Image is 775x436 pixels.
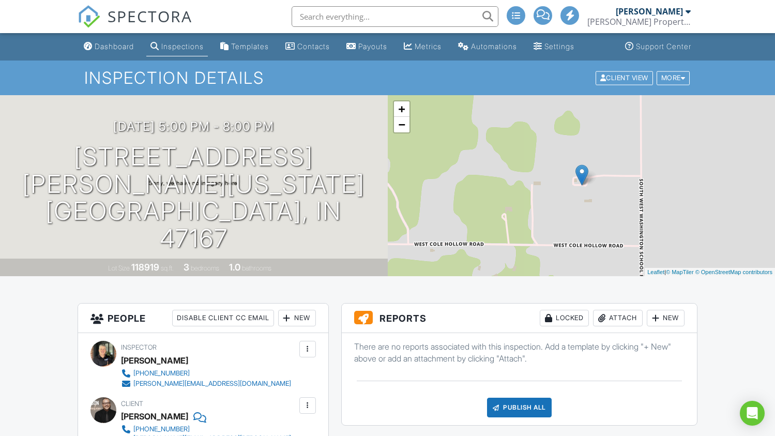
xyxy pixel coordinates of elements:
[172,310,274,326] div: Disable Client CC Email
[131,262,159,273] div: 118919
[740,401,765,426] div: Open Intercom Messenger
[454,37,521,56] a: Automations (Advanced)
[161,264,174,272] span: sq.ft.
[133,425,190,433] div: [PHONE_NUMBER]
[292,6,498,27] input: Search everything...
[487,398,552,417] div: Publish All
[695,269,772,275] a: © OpenStreetMap contributors
[297,42,330,51] div: Contacts
[121,379,291,389] a: [PERSON_NAME][EMAIL_ADDRESS][DOMAIN_NAME]
[121,343,157,351] span: Inspector
[108,264,130,272] span: Lot Size
[78,5,100,28] img: The Best Home Inspection Software - Spectora
[281,37,334,56] a: Contacts
[394,117,409,132] a: Zoom out
[133,380,291,388] div: [PERSON_NAME][EMAIL_ADDRESS][DOMAIN_NAME]
[78,304,328,333] h3: People
[161,42,204,51] div: Inspections
[80,37,138,56] a: Dashboard
[616,6,683,17] div: [PERSON_NAME]
[17,143,371,252] h1: [STREET_ADDRESS][PERSON_NAME][US_STATE] [GEOGRAPHIC_DATA], IN 47167
[666,269,694,275] a: © MapTiler
[647,269,664,275] a: Leaflet
[231,42,269,51] div: Templates
[278,310,316,326] div: New
[133,369,190,378] div: [PHONE_NUMBER]
[529,37,579,56] a: Settings
[95,42,134,51] div: Dashboard
[657,71,690,85] div: More
[121,353,188,368] div: [PERSON_NAME]
[121,368,291,379] a: [PHONE_NUMBER]
[354,341,685,364] p: There are no reports associated with this inspection. Add a template by clicking "+ New" above or...
[121,424,297,434] a: [PHONE_NUMBER]
[242,264,271,272] span: bathrooms
[593,310,643,326] div: Attach
[645,268,775,277] div: |
[415,42,442,51] div: Metrics
[184,262,189,273] div: 3
[342,304,697,333] h3: Reports
[108,5,192,27] span: SPECTORA
[621,37,695,56] a: Support Center
[394,101,409,117] a: Zoom in
[544,42,574,51] div: Settings
[113,119,274,133] h3: [DATE] 5:00 pm - 8:00 pm
[400,37,446,56] a: Metrics
[596,71,653,85] div: Client View
[595,73,656,81] a: Client View
[84,69,691,87] h1: Inspection Details
[636,42,691,51] div: Support Center
[647,310,685,326] div: New
[121,400,143,408] span: Client
[587,17,691,27] div: Bailey Property Inspections
[191,264,219,272] span: bedrooms
[342,37,391,56] a: Payouts
[540,310,589,326] div: Locked
[216,37,273,56] a: Templates
[358,42,387,51] div: Payouts
[229,262,240,273] div: 1.0
[121,409,188,424] div: [PERSON_NAME]
[471,42,517,51] div: Automations
[146,37,208,56] a: Inspections
[78,14,192,36] a: SPECTORA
